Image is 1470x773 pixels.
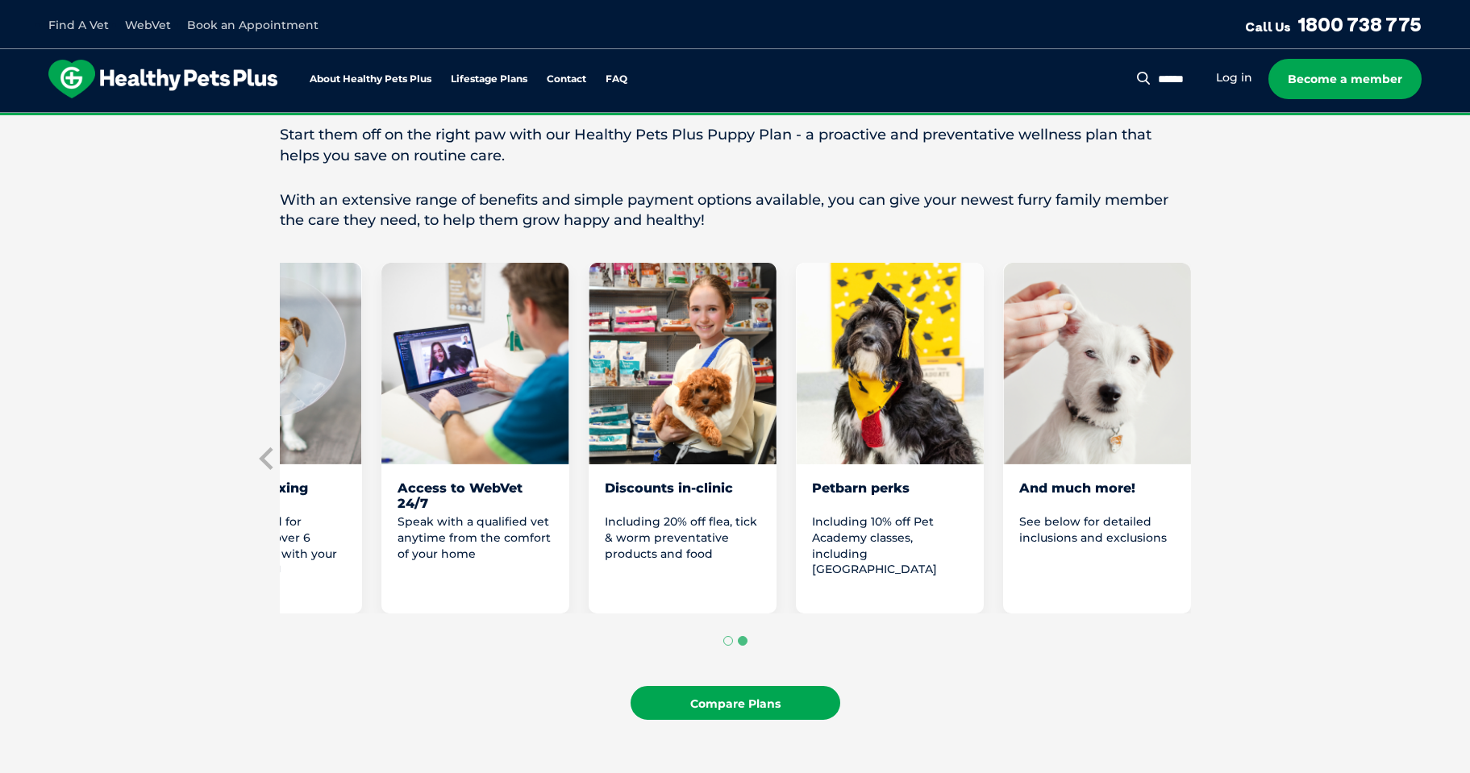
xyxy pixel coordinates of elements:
[738,636,747,646] button: Go to page 2
[1019,480,1175,511] div: And much more!
[1245,12,1422,36] a: Call Us1800 738 775
[381,263,569,613] li: 5 of 8
[812,480,968,511] div: Petbarn perks
[1245,19,1291,35] span: Call Us
[256,447,280,471] button: Previous slide
[434,113,1036,127] span: Proactive, preventative wellness program designed to keep your pet healthier and happier for longer
[605,514,757,560] span: Including 20% off flea, tick & worm preventative products and food
[1268,59,1422,99] a: Become a member
[48,60,277,98] img: hpp-logo
[723,636,733,646] button: Go to page 1
[1019,514,1175,546] p: See below for detailed inclusions and exclusions
[631,686,840,720] a: Compare Plans
[547,74,586,85] a: Contact
[398,514,553,562] p: Speak with a qualified vet anytime from the comfort of your home
[187,18,319,32] a: Book an Appointment
[48,18,109,32] a: Find A Vet
[280,125,1191,165] p: Start them off on the right paw with our Healthy Pets Plus Puppy Plan - a proactive and preventat...
[1134,70,1154,86] button: Search
[812,514,968,577] p: Including 10% off Pet Academy classes, including [GEOGRAPHIC_DATA]
[280,634,1191,648] ul: Select a slide to show
[125,18,171,32] a: WebVet
[589,263,777,613] li: 6 of 8
[310,74,431,85] a: About Healthy Pets Plus
[451,74,527,85] a: Lifestage Plans
[796,263,984,613] li: 7 of 8
[605,480,760,511] div: Discounts in-clinic
[398,480,553,511] div: Access to WebVet 24/7
[1003,263,1191,613] li: 8 of 8
[606,74,627,85] a: FAQ
[280,190,1191,231] p: With an extensive range of benefits and simple payment options available, you can give your newes...
[1216,70,1252,85] a: Log in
